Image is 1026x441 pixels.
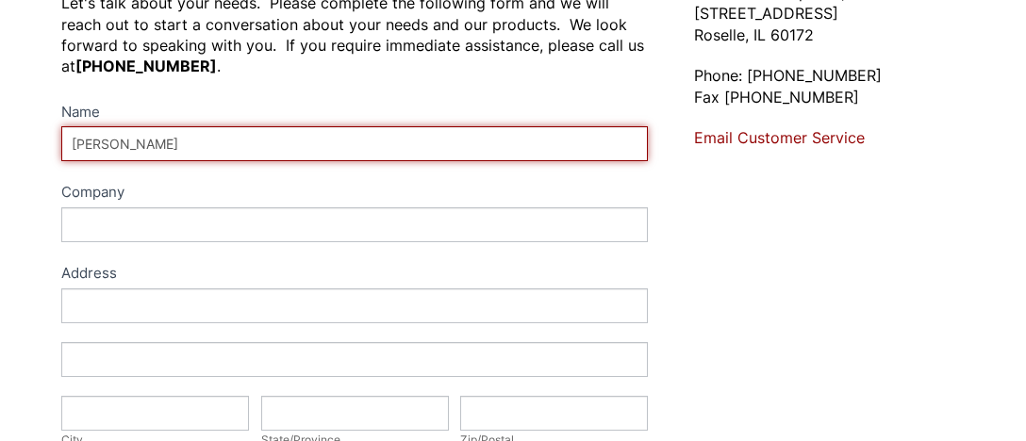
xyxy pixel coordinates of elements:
label: Company [61,180,648,207]
div: Address [61,261,648,288]
label: Name [61,100,648,127]
strong: [PHONE_NUMBER] [75,57,217,75]
p: Phone: [PHONE_NUMBER] Fax [PHONE_NUMBER] [694,65,965,107]
a: Email Customer Service [694,128,865,147]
